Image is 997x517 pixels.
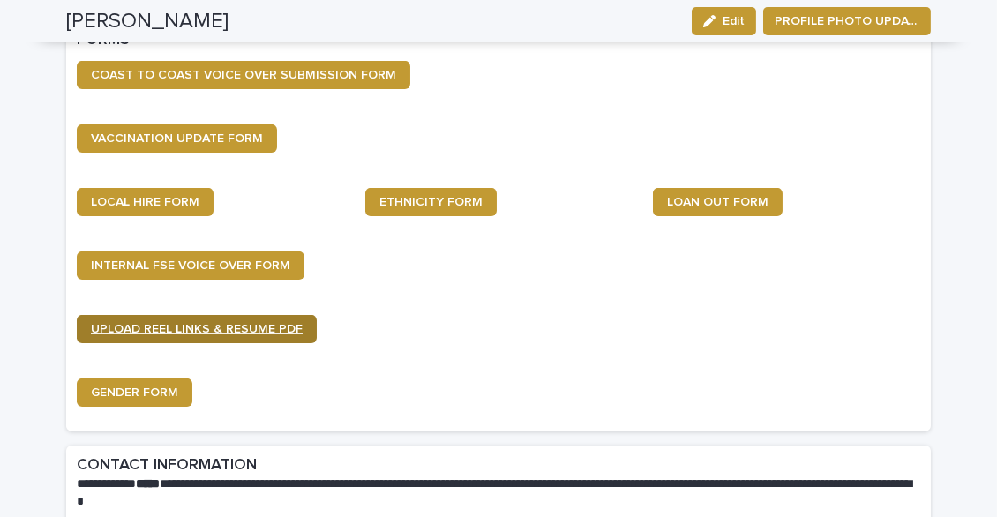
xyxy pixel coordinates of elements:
span: VACCINATION UPDATE FORM [91,132,263,145]
a: UPLOAD REEL LINKS & RESUME PDF [77,315,317,343]
span: LOAN OUT FORM [667,196,768,208]
a: LOAN OUT FORM [653,188,783,216]
span: ETHNICITY FORM [379,196,483,208]
a: LOCAL HIRE FORM [77,188,214,216]
h2: CONTACT INFORMATION [77,456,257,476]
span: LOCAL HIRE FORM [91,196,199,208]
a: VACCINATION UPDATE FORM [77,124,277,153]
span: INTERNAL FSE VOICE OVER FORM [91,259,290,272]
span: COAST TO COAST VOICE OVER SUBMISSION FORM [91,69,396,81]
a: GENDER FORM [77,378,192,407]
span: PROFILE PHOTO UPDATE [775,12,919,30]
a: ETHNICITY FORM [365,188,497,216]
span: Edit [723,15,745,27]
span: UPLOAD REEL LINKS & RESUME PDF [91,323,303,335]
a: COAST TO COAST VOICE OVER SUBMISSION FORM [77,61,410,89]
h2: [PERSON_NAME] [66,9,229,34]
a: INTERNAL FSE VOICE OVER FORM [77,251,304,280]
button: PROFILE PHOTO UPDATE [763,7,931,35]
span: GENDER FORM [91,386,178,399]
button: Edit [692,7,756,35]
